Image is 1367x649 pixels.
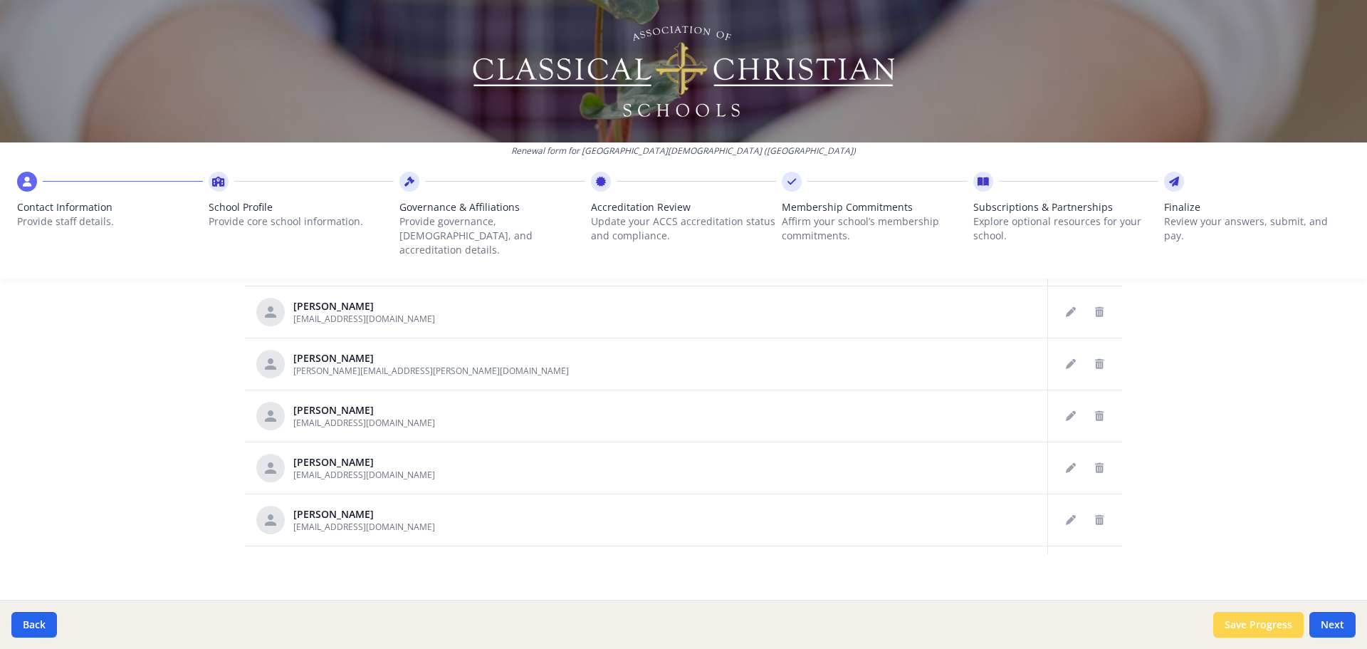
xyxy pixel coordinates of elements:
div: [PERSON_NAME] [293,507,435,521]
div: [PERSON_NAME] [293,455,435,469]
p: Explore optional resources for your school. [973,214,1159,243]
span: School Profile [209,200,394,214]
button: Next [1309,612,1356,638]
div: [PERSON_NAME] [293,299,435,313]
div: [PERSON_NAME] [293,403,435,417]
span: [EMAIL_ADDRESS][DOMAIN_NAME] [293,521,435,533]
button: Edit staff [1059,301,1082,323]
span: Governance & Affiliations [399,200,585,214]
button: Delete staff [1088,405,1111,427]
span: [EMAIL_ADDRESS][DOMAIN_NAME] [293,313,435,325]
button: Delete staff [1088,509,1111,531]
img: Logo [471,21,897,121]
p: Provide governance, [DEMOGRAPHIC_DATA], and accreditation details. [399,214,585,257]
span: Subscriptions & Partnerships [973,200,1159,214]
button: Edit staff [1059,509,1082,531]
button: Edit staff [1059,457,1082,479]
p: Review your answers, submit, and pay. [1164,214,1350,243]
span: Accreditation Review [591,200,777,214]
button: Back [11,612,57,638]
span: [PERSON_NAME][EMAIL_ADDRESS][PERSON_NAME][DOMAIN_NAME] [293,365,569,377]
span: [EMAIL_ADDRESS][DOMAIN_NAME] [293,417,435,429]
p: Provide staff details. [17,214,203,229]
button: Delete staff [1088,457,1111,479]
span: Finalize [1164,200,1350,214]
button: Delete staff [1088,353,1111,375]
span: Contact Information [17,200,203,214]
div: [PERSON_NAME] [293,351,569,365]
p: Update your ACCS accreditation status and compliance. [591,214,777,243]
span: [EMAIL_ADDRESS][DOMAIN_NAME] [293,469,435,481]
span: Membership Commitments [782,200,968,214]
button: Edit staff [1059,353,1082,375]
p: Provide core school information. [209,214,394,229]
button: Delete staff [1088,301,1111,323]
button: Save Progress [1213,612,1304,638]
button: Edit staff [1059,405,1082,427]
p: Affirm your school’s membership commitments. [782,214,968,243]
